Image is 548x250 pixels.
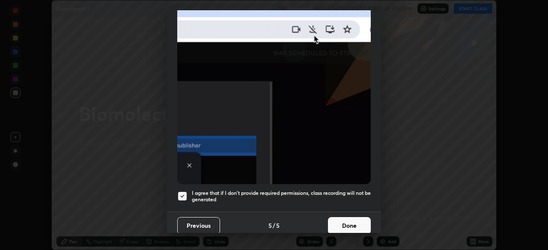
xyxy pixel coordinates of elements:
[328,217,371,234] button: Done
[268,221,272,230] h4: 5
[177,217,220,234] button: Previous
[192,190,371,203] h5: I agree that if I don't provide required permissions, class recording will not be generated
[273,221,275,230] h4: /
[276,221,280,230] h4: 5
